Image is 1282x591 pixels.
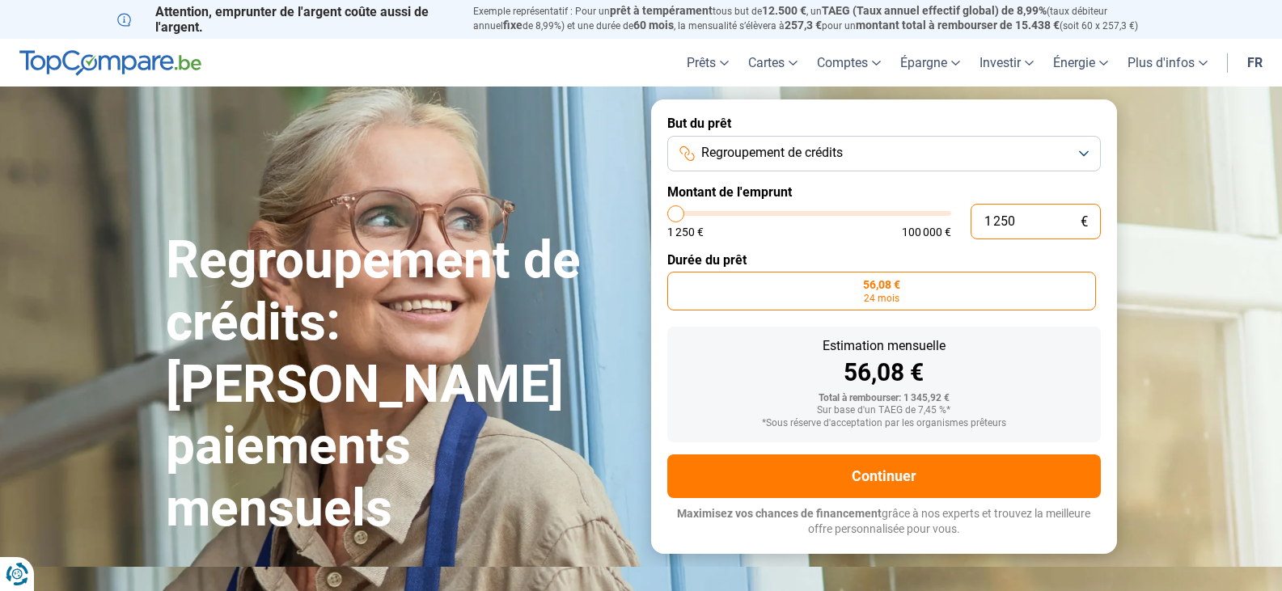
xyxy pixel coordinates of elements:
span: TAEG (Taux annuel effectif global) de 8,99% [822,4,1047,17]
span: 24 mois [864,293,899,303]
div: *Sous réserve d'acceptation par les organismes prêteurs [680,418,1088,429]
div: Sur base d'un TAEG de 7,45 %* [680,405,1088,416]
span: 100 000 € [902,226,951,238]
label: Montant de l'emprunt [667,184,1101,200]
span: 56,08 € [863,279,900,290]
span: fixe [503,19,523,32]
a: Plus d'infos [1118,39,1217,87]
img: TopCompare [19,50,201,76]
a: fr [1238,39,1272,87]
span: 12.500 € [762,4,806,17]
label: But du prêt [667,116,1101,131]
p: grâce à nos experts et trouvez la meilleure offre personnalisée pour vous. [667,506,1101,538]
p: Attention, emprunter de l'argent coûte aussi de l'argent. [117,4,454,35]
span: 60 mois [633,19,674,32]
a: Énergie [1043,39,1118,87]
h1: Regroupement de crédits: [PERSON_NAME] paiements mensuels [166,230,632,540]
p: Exemple représentatif : Pour un tous but de , un (taux débiteur annuel de 8,99%) et une durée de ... [473,4,1166,33]
div: Total à rembourser: 1 345,92 € [680,393,1088,404]
button: Continuer [667,454,1101,498]
button: Regroupement de crédits [667,136,1101,171]
a: Investir [970,39,1043,87]
div: 56,08 € [680,361,1088,385]
span: prêt à tempérament [610,4,713,17]
span: montant total à rembourser de 15.438 € [856,19,1060,32]
span: € [1081,215,1088,229]
label: Durée du prêt [667,252,1101,268]
span: Maximisez vos chances de financement [677,507,882,520]
span: 257,3 € [785,19,822,32]
span: 1 250 € [667,226,704,238]
a: Cartes [738,39,807,87]
a: Prêts [677,39,738,87]
span: Regroupement de crédits [701,144,843,162]
a: Épargne [891,39,970,87]
div: Estimation mensuelle [680,340,1088,352]
a: Comptes [807,39,891,87]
